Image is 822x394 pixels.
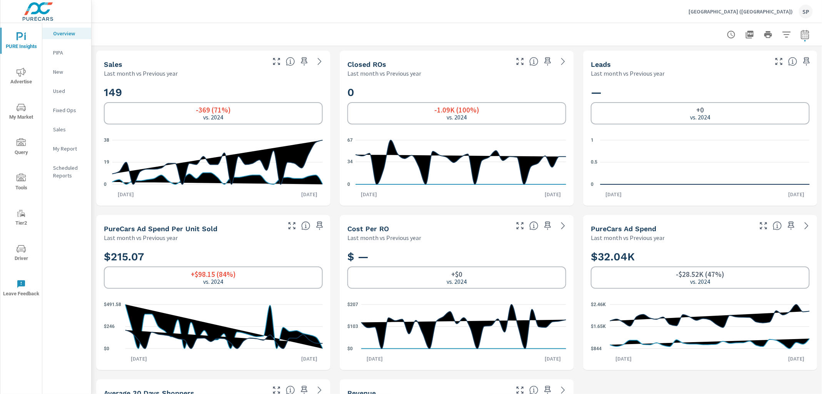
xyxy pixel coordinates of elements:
h2: $32.04K [591,250,810,263]
button: Apply Filters [779,27,794,42]
h6: -369 (71%) [196,106,231,114]
button: Print Report [760,27,776,42]
button: Make Fullscreen [757,220,770,232]
h6: -$28.52K (47%) [676,270,725,278]
p: [DATE] [125,355,152,363]
p: Last month vs Previous year [104,233,178,242]
div: Overview [42,28,91,39]
span: Driver [3,244,40,263]
p: My Report [53,145,85,152]
span: Number of vehicles sold by the dealership over the selected date range. [Source: This data is sou... [286,57,295,66]
p: [DATE] [539,355,566,363]
p: Scheduled Reports [53,164,85,179]
h5: PureCars Ad Spend Per Unit Sold [104,225,217,233]
span: Average cost incurred by the dealership from each Repair Order closed over the selected date rang... [529,221,539,230]
p: vs. 2024 [447,114,467,121]
span: Tier2 [3,209,40,228]
h6: +$98.15 (84%) [191,270,236,278]
text: $207 [347,302,358,307]
span: Average cost of advertising per each vehicle sold at the dealer over the selected date range. The... [301,221,310,230]
a: See more details in report [313,55,326,68]
h2: $215.07 [104,250,323,263]
span: Tools [3,174,40,192]
h2: — [591,86,810,99]
text: $491.58 [104,302,121,307]
h6: -1.09K (100%) [434,106,479,114]
p: vs. 2024 [690,278,710,285]
div: My Report [42,143,91,154]
p: Last month vs Previous year [591,233,665,242]
span: Number of Repair Orders Closed by the selected dealership group over the selected time range. [So... [529,57,539,66]
span: Advertise [3,68,40,86]
span: Total cost of media for all PureCars channels for the selected dealership group over the selected... [773,221,782,230]
text: $2.46K [591,302,606,307]
a: See more details in report [800,220,813,232]
p: New [53,68,85,76]
text: 1 [591,137,594,143]
h2: $ — [347,250,566,263]
h5: Leads [591,60,611,68]
h5: Sales [104,60,122,68]
p: Fixed Ops [53,106,85,114]
span: Number of Leads generated from PureCars Tools for the selected dealership group over the selected... [788,57,797,66]
p: [DATE] [296,190,323,198]
p: vs. 2024 [203,114,223,121]
p: [DATE] [296,355,323,363]
button: Make Fullscreen [270,55,283,68]
text: $1.65K [591,324,606,329]
span: My Market [3,103,40,122]
div: nav menu [0,23,42,306]
p: [DATE] [112,190,139,198]
p: vs. 2024 [447,278,467,285]
p: [DATE] [600,190,627,198]
text: $844 [591,346,602,351]
span: Save this to your personalized report [313,220,326,232]
text: 0.5 [591,160,597,165]
span: Save this to your personalized report [542,55,554,68]
a: See more details in report [557,55,569,68]
p: vs. 2024 [690,114,710,121]
p: [DATE] [356,190,383,198]
div: PIPA [42,47,91,58]
text: 67 [347,137,353,143]
p: [DATE] [783,355,810,363]
div: Scheduled Reports [42,162,91,181]
span: Save this to your personalized report [542,220,554,232]
p: [DATE] [783,190,810,198]
text: $0 [347,346,353,351]
div: SP [799,5,813,18]
span: Leave Feedback [3,280,40,298]
div: Sales [42,124,91,135]
button: "Export Report to PDF" [742,27,757,42]
p: Sales [53,126,85,133]
span: PURE Insights [3,32,40,51]
button: Make Fullscreen [286,220,298,232]
button: Make Fullscreen [514,55,526,68]
div: Fixed Ops [42,104,91,116]
p: Last month vs Previous year [347,69,421,78]
span: Query [3,138,40,157]
p: Last month vs Previous year [591,69,665,78]
p: vs. 2024 [203,278,223,285]
text: 19 [104,160,109,165]
p: Overview [53,30,85,37]
p: PIPA [53,49,85,56]
span: Save this to your personalized report [298,55,310,68]
p: [DATE] [539,190,566,198]
text: 0 [347,182,350,187]
button: Select Date Range [797,27,813,42]
p: Last month vs Previous year [347,233,421,242]
text: $0 [104,346,109,351]
button: Make Fullscreen [514,220,526,232]
p: [GEOGRAPHIC_DATA] ([GEOGRAPHIC_DATA]) [689,8,793,15]
div: New [42,66,91,78]
span: Save this to your personalized report [785,220,797,232]
text: 0 [104,182,107,187]
h6: +$0 [451,270,462,278]
h5: PureCars Ad Spend [591,225,656,233]
text: 34 [347,159,353,165]
span: Save this to your personalized report [800,55,813,68]
p: [DATE] [361,355,388,363]
h6: +0 [697,106,704,114]
text: $103 [347,324,358,329]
